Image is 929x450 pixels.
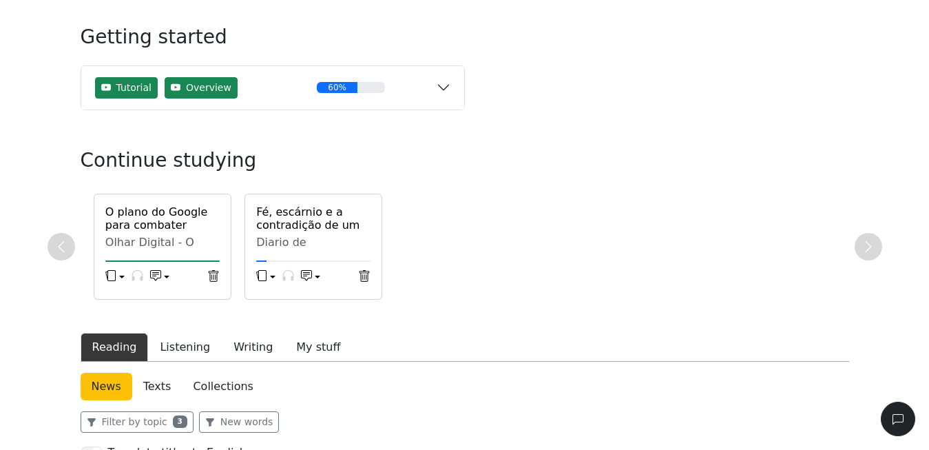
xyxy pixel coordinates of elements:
[81,373,132,400] a: News
[199,411,280,433] button: New words
[81,333,149,362] button: Reading
[105,205,221,258] a: O plano do Google para combater mosquitos no [GEOGRAPHIC_DATA]
[81,25,465,60] h3: Getting started
[182,373,264,400] a: Collections
[81,149,563,172] h3: Continue studying
[222,333,284,362] button: Writing
[186,81,231,95] span: Overview
[317,82,358,93] div: 60%
[95,77,158,99] button: Tutorial
[284,333,352,362] button: My stuff
[148,333,222,362] button: Listening
[165,77,238,99] button: Overview
[105,236,220,249] div: Olhar Digital - O futuro passa primeiro aqui
[81,66,464,110] button: TutorialOverview60%
[256,205,386,258] a: Fé, escárnio e a contradição de um "homem de [DEMOGRAPHIC_DATA]"
[256,236,370,249] div: Diario de Pernambuco
[132,373,182,400] a: Texts
[116,81,152,95] span: Tutorial
[81,411,194,433] button: Filter by topic3
[173,416,187,428] span: 3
